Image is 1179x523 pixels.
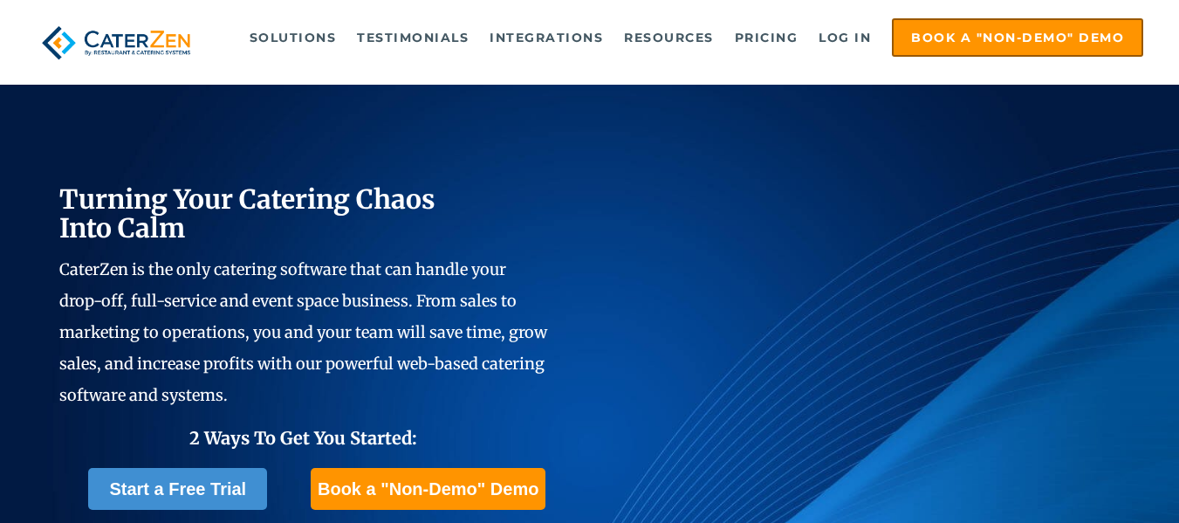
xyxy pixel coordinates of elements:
a: Solutions [241,20,346,55]
img: caterzen [36,18,197,67]
a: Integrations [481,20,612,55]
a: Book a "Non-Demo" Demo [311,468,545,510]
a: Log in [810,20,880,55]
a: Start a Free Trial [88,468,267,510]
div: Navigation Menu [225,18,1144,57]
a: Resources [615,20,723,55]
a: Book a "Non-Demo" Demo [892,18,1143,57]
a: Testimonials [348,20,477,55]
span: CaterZen is the only catering software that can handle your drop-off, full-service and event spac... [59,259,547,405]
a: Pricing [726,20,807,55]
span: 2 Ways To Get You Started: [189,427,417,449]
span: Turning Your Catering Chaos Into Calm [59,182,435,244]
